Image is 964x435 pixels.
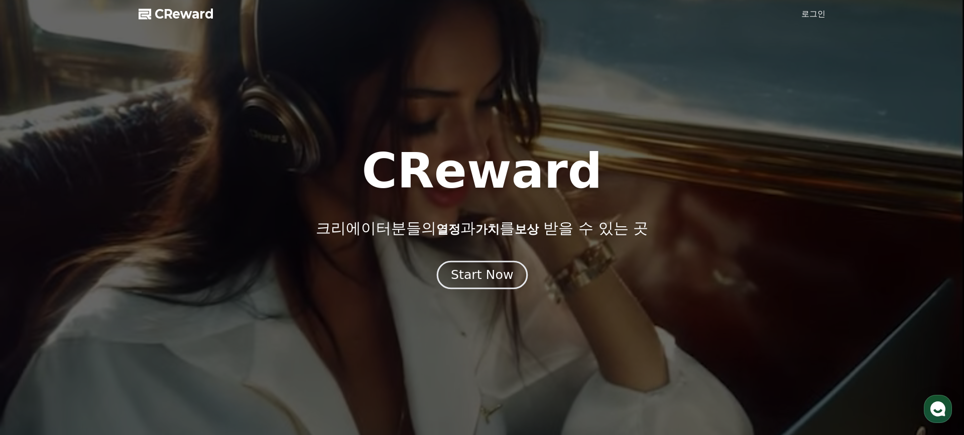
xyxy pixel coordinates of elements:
[436,260,527,289] button: Start Now
[436,222,460,236] span: 열정
[316,219,648,237] p: 크리에이터분들의 과 를 받을 수 있는 곳
[3,318,66,343] a: 홈
[139,6,214,22] a: CReward
[475,222,500,236] span: 가치
[515,222,539,236] span: 보상
[155,6,214,22] span: CReward
[66,318,130,343] a: 대화
[155,333,167,341] span: 설정
[801,8,825,20] a: 로그인
[439,271,526,281] a: Start Now
[92,334,104,342] span: 대화
[130,318,193,343] a: 설정
[32,333,38,341] span: 홈
[451,266,513,283] div: Start Now
[361,147,602,195] h1: CReward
